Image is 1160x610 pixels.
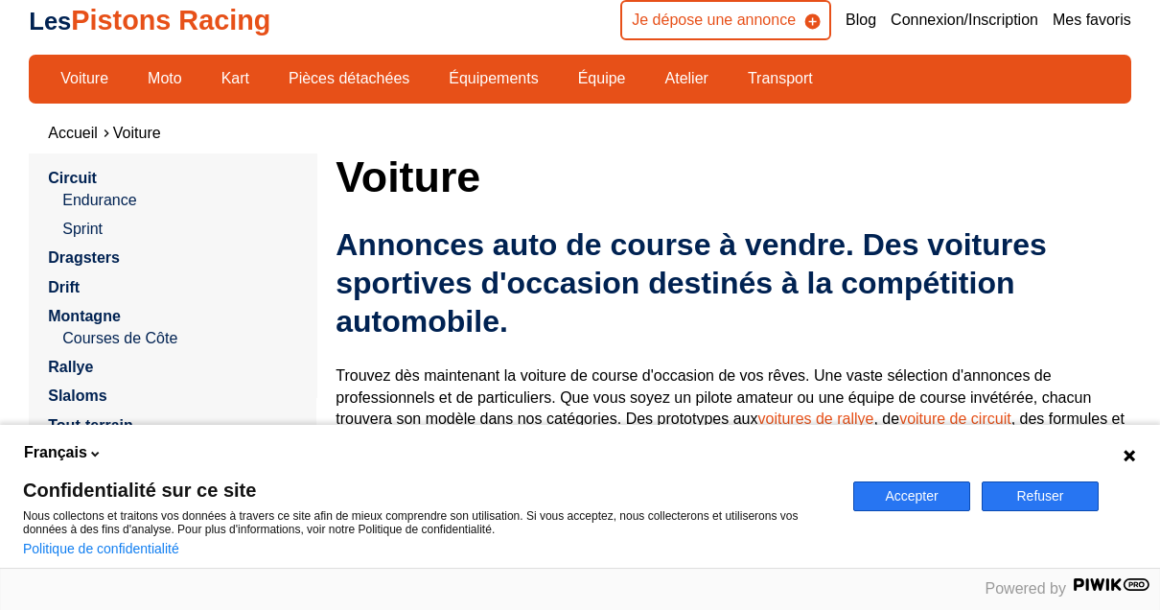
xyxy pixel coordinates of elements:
a: Transport [735,62,825,95]
a: voitures de rallye [758,411,874,427]
a: Slaloms [48,387,106,404]
a: Blog [846,10,876,31]
span: Confidentialité sur ce site [23,481,830,500]
a: Voiture [113,125,161,141]
a: Montagne [48,308,121,324]
a: Sprint [62,219,297,240]
a: voiture de circuit [899,411,1011,427]
a: Circuit [48,170,97,186]
a: Accueil [48,125,98,141]
h2: Annonces auto de course à vendre. Des voitures sportives d'occasion destinés à la compétition aut... [336,225,1131,340]
p: Nous collectons et traitons vos données à travers ce site afin de mieux comprendre son utilisatio... [23,509,830,536]
a: Politique de confidentialité [23,541,179,556]
a: Pièces détachées [276,62,422,95]
span: Les [29,8,71,35]
a: Endurance [62,190,297,211]
a: Kart [209,62,262,95]
button: Refuser [982,481,1099,511]
a: Équipe [566,62,638,95]
a: Mes favoris [1053,10,1131,31]
a: Connexion/Inscription [891,10,1038,31]
a: Atelier [653,62,721,95]
a: Tout-terrain [48,417,133,434]
a: Dragsters [48,249,120,266]
a: Voiture [48,62,121,95]
a: Rallye [48,359,93,375]
h1: Voiture [336,153,1131,199]
p: Trouvez dès maintenant la voiture de course d'occasion de vos rêves. Une vaste sélection d'annonc... [336,365,1131,473]
a: Moto [135,62,195,95]
a: LesPistons Racing [29,5,270,35]
a: Courses de Côte [62,328,297,349]
span: Français [24,442,87,463]
a: Équipements [436,62,550,95]
span: Powered by [986,580,1067,597]
button: Accepter [853,481,970,511]
a: Drift [48,279,80,295]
